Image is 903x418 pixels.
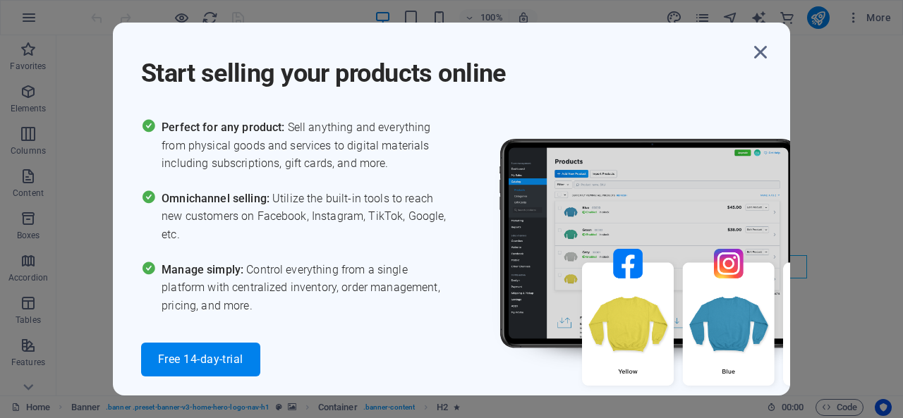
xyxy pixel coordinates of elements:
span: Omnichannel selling: [162,192,272,205]
h1: Start selling your products online [141,39,748,90]
span: Utilize the built-in tools to reach new customers on Facebook, Instagram, TikTok, Google, etc. [162,190,451,244]
button: Free 14-day-trial [141,343,260,376]
span: Control everything from a single platform with centralized inventory, order management, pricing, ... [162,261,451,315]
span: Manage simply: [162,263,246,276]
span: Perfect for any product: [162,121,287,134]
span: Free 14-day-trial [158,354,243,365]
span: Sell anything and everything from physical goods and services to digital materials including subs... [162,118,451,173]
